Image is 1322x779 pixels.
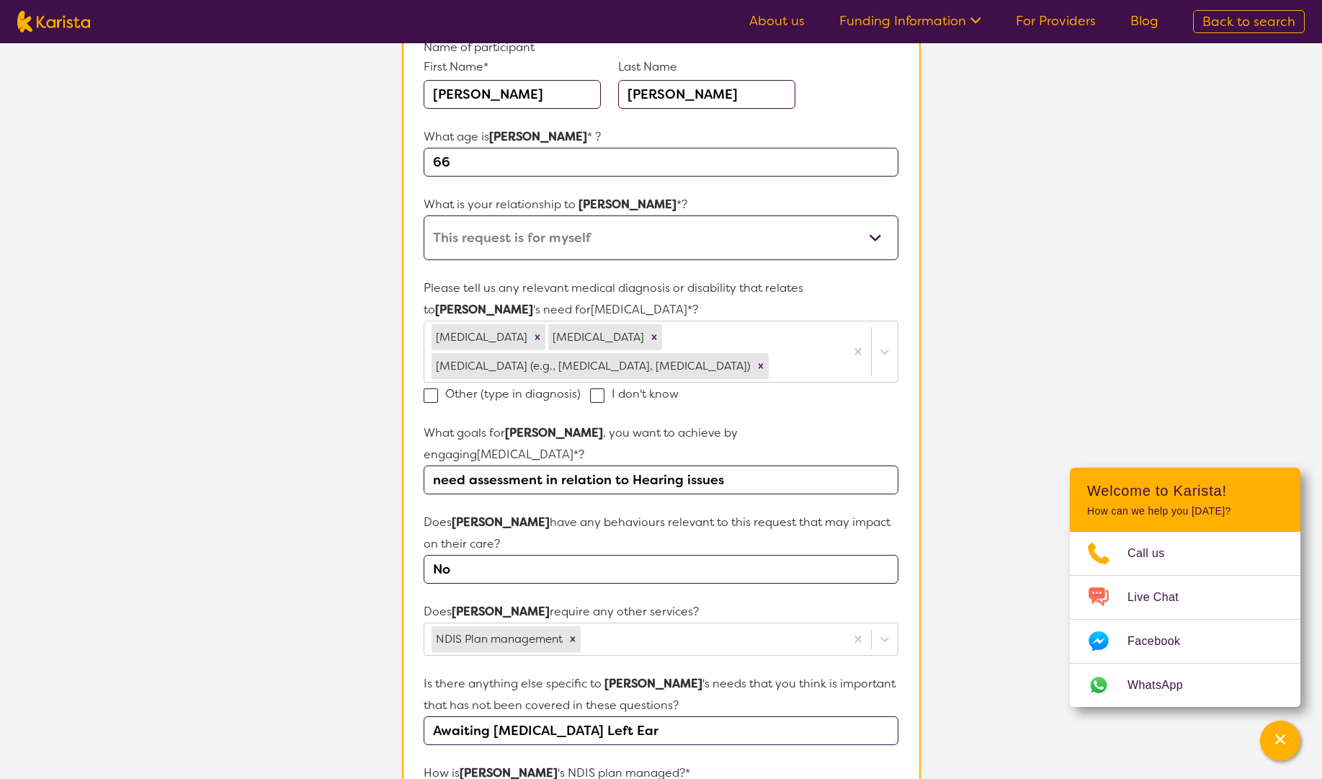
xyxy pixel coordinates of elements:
[1130,12,1158,30] a: Blog
[1087,505,1283,517] p: How can we help you [DATE]?
[424,422,898,466] p: What goals for , you want to achieve by engaging [MEDICAL_DATA] *?
[424,555,898,584] input: Please briefly explain
[424,601,898,623] p: Does require any other services?
[753,353,769,379] div: Remove Sleep disorders (e.g., insomnia, sleep apnea)
[646,324,662,350] div: Remove Diabetes
[1193,10,1305,33] a: Back to search
[17,11,90,32] img: Karista logo
[489,129,587,144] strong: [PERSON_NAME]
[424,126,898,148] p: What age is * ?
[424,673,898,716] p: Is there anything else specific to 's needs that you think is important that has not been covered...
[839,12,981,30] a: Funding Information
[1202,13,1295,30] span: Back to search
[530,324,545,350] div: Remove Hearing loss
[424,716,898,745] input: Type you answer here
[1070,468,1300,707] div: Channel Menu
[1127,631,1197,652] span: Facebook
[424,386,590,401] label: Other (type in diagnosis)
[548,324,646,350] div: [MEDICAL_DATA]
[604,676,702,691] strong: [PERSON_NAME]
[432,353,753,379] div: [MEDICAL_DATA] (e.g., [MEDICAL_DATA], [MEDICAL_DATA])
[432,324,530,350] div: [MEDICAL_DATA]
[579,197,676,212] strong: [PERSON_NAME]
[565,626,581,652] div: Remove NDIS Plan management
[505,425,603,440] strong: [PERSON_NAME]
[590,386,688,401] label: I don't know
[1070,532,1300,707] ul: Choose channel
[1127,587,1196,608] span: Live Chat
[1016,12,1096,30] a: For Providers
[1127,543,1182,564] span: Call us
[452,515,550,530] strong: [PERSON_NAME]
[1087,482,1283,499] h2: Welcome to Karista!
[1070,664,1300,707] a: Web link opens in a new tab.
[1260,721,1300,761] button: Channel Menu
[424,148,898,177] input: Type here
[424,37,898,58] p: Name of participant
[424,277,898,321] p: Please tell us any relevant medical diagnosis or disability that relates to 's need for [MEDICAL_...
[618,58,795,76] p: Last Name
[424,512,898,555] p: Does have any behaviours relevant to this request that may impact on their care?
[432,626,565,652] div: NDIS Plan management
[435,302,533,317] strong: [PERSON_NAME]
[424,58,601,76] p: First Name*
[424,194,898,215] p: What is your relationship to *?
[1127,675,1200,696] span: WhatsApp
[452,604,550,619] strong: [PERSON_NAME]
[749,12,805,30] a: About us
[424,466,898,494] input: Type you answer here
